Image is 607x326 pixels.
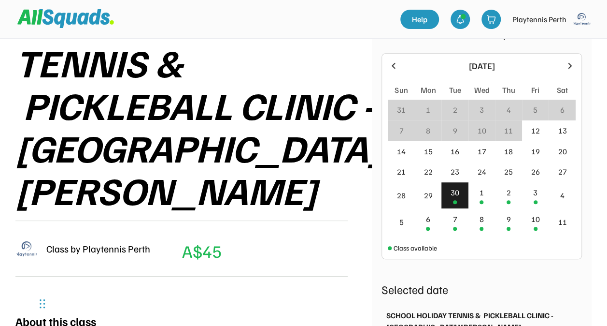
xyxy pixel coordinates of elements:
[504,166,513,178] div: 25
[504,125,513,136] div: 11
[46,241,150,256] div: Class by Playtennis Perth
[480,104,484,116] div: 3
[531,213,540,225] div: 10
[451,146,459,157] div: 16
[17,9,114,28] img: Squad%20Logo.svg
[486,15,496,24] img: shopping-cart-01%20%281%29.svg
[533,104,537,116] div: 5
[474,84,489,96] div: Wed
[452,125,457,136] div: 9
[512,14,566,25] div: Playtennis Perth
[397,190,406,201] div: 28
[426,104,430,116] div: 1
[404,59,559,73] div: [DATE]
[533,187,537,198] div: 3
[423,190,432,201] div: 29
[381,281,582,298] div: Selected date
[557,84,568,96] div: Sat
[480,187,484,198] div: 1
[504,146,513,157] div: 18
[400,10,439,29] a: Help
[480,213,484,225] div: 8
[452,104,457,116] div: 2
[399,216,403,228] div: 5
[15,237,39,260] img: playtennis%20blue%20logo%201.png
[423,166,432,178] div: 22
[531,146,540,157] div: 19
[477,125,486,136] div: 10
[455,15,465,24] img: bell-03%20%281%29.svg
[560,104,565,116] div: 6
[558,166,566,178] div: 27
[477,166,486,178] div: 24
[452,213,457,225] div: 7
[399,125,403,136] div: 7
[426,125,430,136] div: 8
[451,187,459,198] div: 30
[395,84,408,96] div: Sun
[507,104,511,116] div: 4
[182,238,222,264] div: A$45
[423,146,432,157] div: 15
[420,84,436,96] div: Mon
[507,213,511,225] div: 9
[397,104,406,116] div: 31
[572,10,592,29] img: playtennis%20blue%20logo%201.png
[531,84,539,96] div: Fri
[531,166,540,178] div: 26
[426,213,430,225] div: 6
[560,190,565,201] div: 4
[394,243,437,253] div: Class available
[558,216,566,228] div: 11
[531,125,540,136] div: 12
[397,166,406,178] div: 21
[451,166,459,178] div: 23
[558,125,566,136] div: 13
[477,146,486,157] div: 17
[449,84,461,96] div: Tue
[507,187,511,198] div: 2
[502,84,515,96] div: Thu
[397,146,406,157] div: 14
[558,146,566,157] div: 20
